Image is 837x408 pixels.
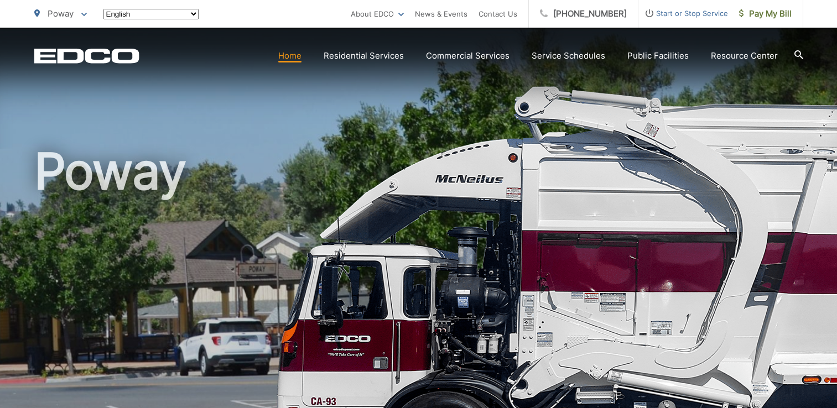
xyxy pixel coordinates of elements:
[415,7,467,20] a: News & Events
[627,49,689,62] a: Public Facilities
[48,8,74,19] span: Poway
[278,49,301,62] a: Home
[739,7,792,20] span: Pay My Bill
[532,49,605,62] a: Service Schedules
[479,7,517,20] a: Contact Us
[351,7,404,20] a: About EDCO
[103,9,199,19] select: Select a language
[34,48,139,64] a: EDCD logo. Return to the homepage.
[426,49,510,62] a: Commercial Services
[711,49,778,62] a: Resource Center
[324,49,404,62] a: Residential Services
